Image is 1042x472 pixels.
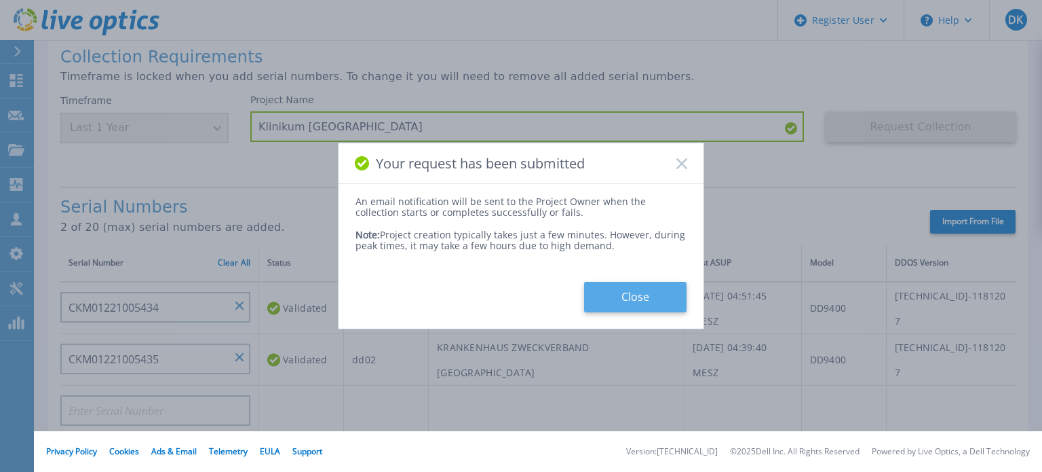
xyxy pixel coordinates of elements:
[730,448,860,456] li: © 2025 Dell Inc. All Rights Reserved
[151,446,197,457] a: Ads & Email
[872,448,1030,456] li: Powered by Live Optics, a Dell Technology
[260,446,280,457] a: EULA
[376,156,585,171] span: Your request has been submitted
[355,219,687,251] div: Project creation typically takes just a few minutes. However, during peak times, it may take a fe...
[355,196,687,218] div: An email notification will be sent to the Project Owner when the collection starts or completes s...
[626,448,718,456] li: Version: [TECHNICAL_ID]
[355,228,380,241] span: Note:
[209,446,248,457] a: Telemetry
[292,446,322,457] a: Support
[46,446,97,457] a: Privacy Policy
[584,282,687,312] button: Close
[109,446,139,457] a: Cookies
